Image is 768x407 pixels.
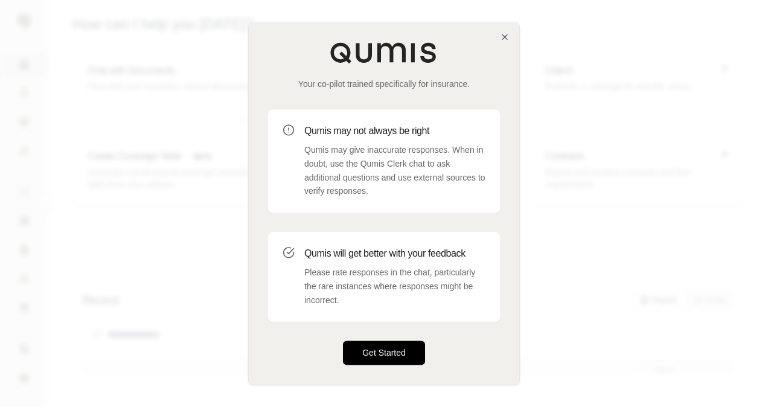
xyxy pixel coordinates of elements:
p: Qumis may give inaccurate responses. When in doubt, use the Qumis Clerk chat to ask additional qu... [304,143,485,198]
p: Please rate responses in the chat, particularly the rare instances where responses might be incor... [304,266,485,307]
button: Get Started [343,341,425,365]
h3: Qumis will get better with your feedback [304,246,485,261]
h3: Qumis may not always be right [304,124,485,138]
img: Qumis Logo [330,42,438,63]
p: Your co-pilot trained specifically for insurance. [268,78,500,90]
